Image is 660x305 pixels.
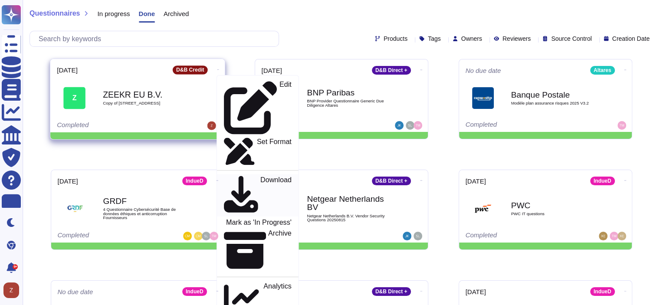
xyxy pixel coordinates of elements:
[414,232,422,240] img: user
[617,232,626,240] img: user
[262,67,282,74] span: [DATE]
[590,287,615,296] div: IndueD
[262,232,368,240] div: Completed
[610,232,618,240] img: user
[511,101,598,105] span: Modèle plan assurance risques 2025 V3.2
[34,31,279,46] input: Search by keywords
[30,10,80,17] span: Questionnaires
[268,230,291,272] p: Archive
[217,174,298,216] a: Download
[58,178,78,184] span: [DATE]
[511,91,598,99] b: Banque Postale
[57,121,164,130] div: Completed
[64,198,86,220] img: Logo
[207,121,216,130] img: user
[2,281,25,300] button: user
[403,232,411,240] img: user
[226,219,292,226] p: Mark as 'In Progress'
[172,66,207,74] div: D&B Credit
[466,67,501,74] span: No due date
[183,232,192,240] img: user
[3,282,19,298] img: user
[260,176,291,215] p: Download
[612,36,650,42] span: Creation Date
[599,232,607,240] img: user
[194,232,203,240] img: user
[97,10,130,17] span: In progress
[461,36,482,42] span: Owners
[511,201,598,210] b: PWC
[466,178,486,184] span: [DATE]
[202,232,210,240] img: user
[466,289,486,295] span: [DATE]
[63,87,85,109] div: Z
[372,177,411,185] div: D&B Direct +
[307,89,394,97] b: BNP Paribas
[217,79,298,136] a: Edit
[103,101,190,105] span: Copy of [STREET_ADDRESS]
[406,121,414,130] img: user
[384,36,407,42] span: Products
[551,36,591,42] span: Source Control
[428,36,441,42] span: Tags
[139,10,155,17] span: Done
[58,289,93,295] span: No due date
[210,232,218,240] img: user
[217,228,298,273] a: Archive
[182,177,207,185] div: IndueD
[103,197,190,205] b: GRDF
[217,217,298,228] a: Mark as 'In Progress'
[472,198,494,220] img: Logo
[590,177,615,185] div: IndueD
[217,136,298,167] a: Set Format
[307,214,394,222] span: Netgear Netherlands B.V. Vendor Security Questions 20250815
[182,287,207,296] div: IndueD
[372,66,411,75] div: D&B Direct +
[307,195,394,211] b: Netgear Netherlands BV
[58,232,164,240] div: Completed
[617,121,626,130] img: user
[164,10,189,17] span: Archived
[414,121,422,130] img: user
[590,66,615,75] div: Altares
[472,87,494,109] img: Logo
[466,232,572,240] div: Completed
[511,212,598,216] span: PWC IT questions
[103,207,190,220] span: 4 Questionnaire Cybersécurité Base de données éthiques et anticorruption Fournisseurs
[395,121,404,130] img: user
[307,99,394,107] span: BNP Provider Questionnaire Generic Due Diligence Altares
[279,81,291,134] p: Edit
[13,264,18,269] div: 9+
[262,121,368,130] div: Completed
[57,67,78,73] span: [DATE]
[502,36,531,42] span: Reviewers
[256,138,291,165] p: Set Format
[103,90,190,98] b: ZEEKR EU B.V.
[372,287,411,296] div: D&B Direct +
[466,121,572,130] div: Completed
